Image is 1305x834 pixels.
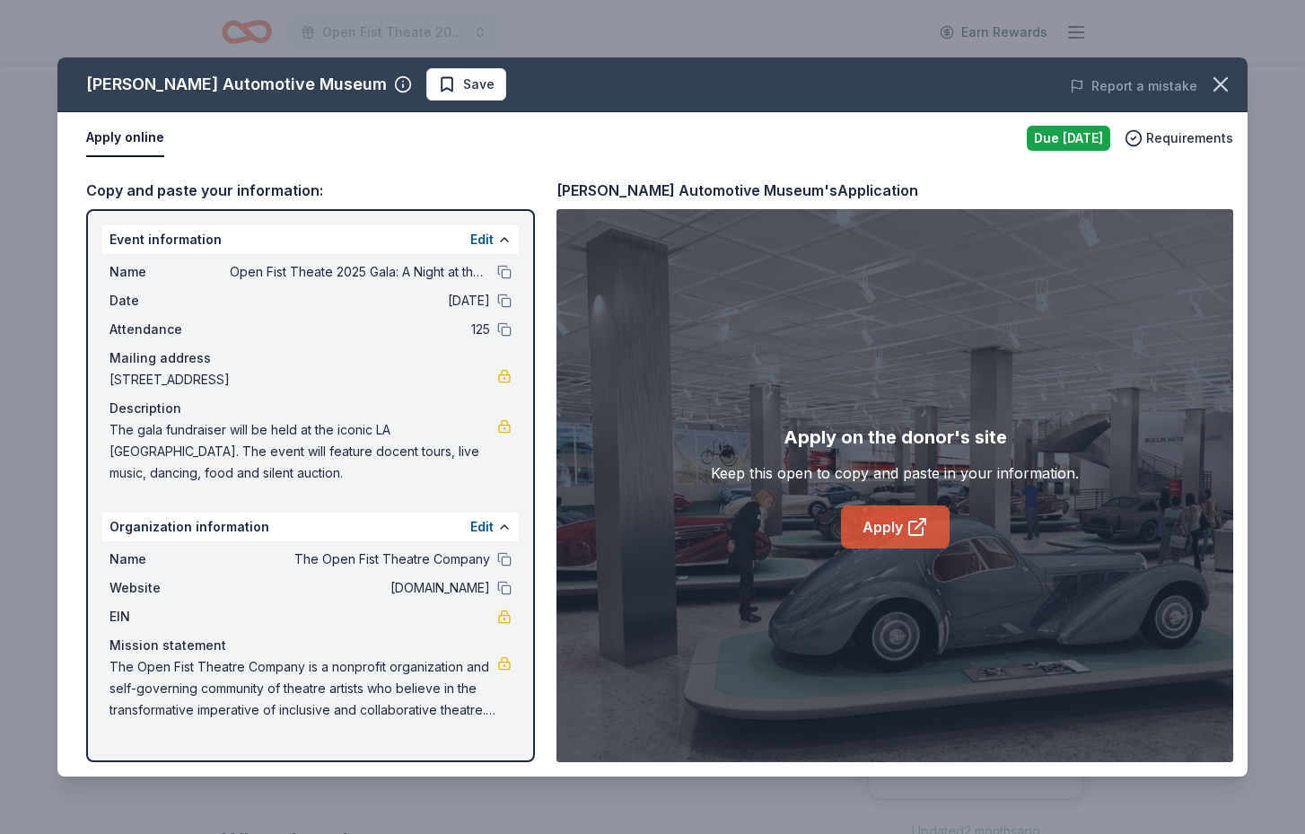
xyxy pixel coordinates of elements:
[1146,127,1233,149] span: Requirements
[1070,75,1197,97] button: Report a mistake
[230,577,490,599] span: [DOMAIN_NAME]
[1027,126,1110,151] div: Due [DATE]
[230,319,490,340] span: 125
[841,505,950,549] a: Apply
[426,68,506,101] button: Save
[86,70,387,99] div: [PERSON_NAME] Automotive Museum
[109,398,512,419] div: Description
[230,290,490,312] span: [DATE]
[470,229,494,250] button: Edit
[556,179,918,202] div: [PERSON_NAME] Automotive Museum's Application
[470,516,494,538] button: Edit
[109,319,230,340] span: Attendance
[109,656,497,721] span: The Open Fist Theatre Company is a nonprofit organization and self-governing community of theatre...
[230,549,490,570] span: The Open Fist Theatre Company
[463,74,495,95] span: Save
[109,577,230,599] span: Website
[1125,127,1233,149] button: Requirements
[86,179,535,202] div: Copy and paste your information:
[784,423,1007,452] div: Apply on the donor's site
[102,225,519,254] div: Event information
[102,513,519,541] div: Organization information
[109,606,230,628] span: EIN
[109,549,230,570] span: Name
[230,261,490,283] span: Open Fist Theate 2025 Gala: A Night at the Museum
[109,347,512,369] div: Mailing address
[711,462,1079,484] div: Keep this open to copy and paste in your information.
[109,261,230,283] span: Name
[109,635,512,656] div: Mission statement
[86,119,164,157] button: Apply online
[109,419,497,484] span: The gala fundraiser will be held at the iconic LA [GEOGRAPHIC_DATA]. The event will feature docen...
[109,290,230,312] span: Date
[109,369,497,391] span: [STREET_ADDRESS]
